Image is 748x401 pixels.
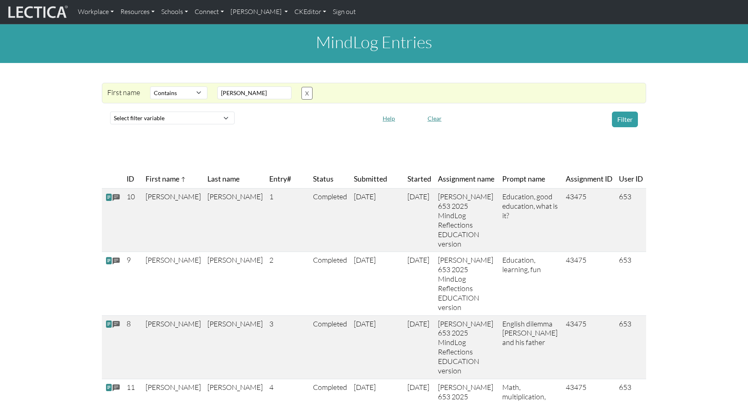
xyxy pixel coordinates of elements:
[204,170,266,189] th: Last name
[6,4,68,20] img: lecticalive
[113,320,120,329] span: comments
[404,315,435,379] td: [DATE]
[499,315,562,379] td: English dilemma [PERSON_NAME] and his father
[424,112,445,125] button: Clear
[379,112,399,125] button: Help
[113,383,120,393] span: comments
[204,315,266,379] td: [PERSON_NAME]
[435,315,499,379] td: [PERSON_NAME] 653 2025 MindLog Reflections EDUCATION version
[301,87,313,100] button: X
[113,193,120,202] span: comments
[105,256,113,265] span: view
[217,86,292,99] input: Value
[350,189,404,252] td: [DATE]
[142,315,204,379] td: [PERSON_NAME]
[269,173,306,185] span: Entry#
[158,3,191,21] a: Schools
[204,189,266,252] td: [PERSON_NAME]
[142,252,204,315] td: [PERSON_NAME]
[310,315,350,379] td: Completed
[616,189,646,252] td: 653
[266,315,310,379] td: 3
[502,173,545,185] span: Prompt name
[562,189,616,252] td: 43475
[105,193,113,201] span: view
[227,3,291,21] a: [PERSON_NAME]
[379,113,399,122] a: Help
[75,3,117,21] a: Workplace
[499,189,562,252] td: Education, good education, what is it?
[350,315,404,379] td: [DATE]
[191,3,227,21] a: Connect
[266,189,310,252] td: 1
[404,252,435,315] td: [DATE]
[123,315,142,379] td: 8
[310,252,350,315] td: Completed
[105,383,113,392] span: view
[404,170,435,189] th: Started
[123,252,142,315] td: 9
[313,173,334,185] span: Status
[435,252,499,315] td: [PERSON_NAME] 653 2025 MindLog Reflections EDUCATION version
[146,173,186,185] span: First name
[616,315,646,379] td: 653
[404,189,435,252] td: [DATE]
[142,189,204,252] td: [PERSON_NAME]
[566,173,612,185] span: Assignment ID
[310,189,350,252] td: Completed
[123,189,142,252] td: 10
[102,86,145,100] div: First name
[435,189,499,252] td: [PERSON_NAME] 653 2025 MindLog Reflections EDUCATION version
[562,315,616,379] td: 43475
[616,252,646,315] td: 653
[291,3,329,21] a: CKEditor
[204,252,266,315] td: [PERSON_NAME]
[499,252,562,315] td: Education, learning, fun
[329,3,359,21] a: Sign out
[619,173,643,185] span: User ID
[562,252,616,315] td: 43475
[350,252,404,315] td: [DATE]
[127,173,134,185] span: ID
[113,256,120,266] span: comments
[354,173,387,185] span: Submitted
[438,173,494,185] span: Assignment name
[266,252,310,315] td: 2
[117,3,158,21] a: Resources
[612,112,638,127] button: Filter
[105,320,113,329] span: view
